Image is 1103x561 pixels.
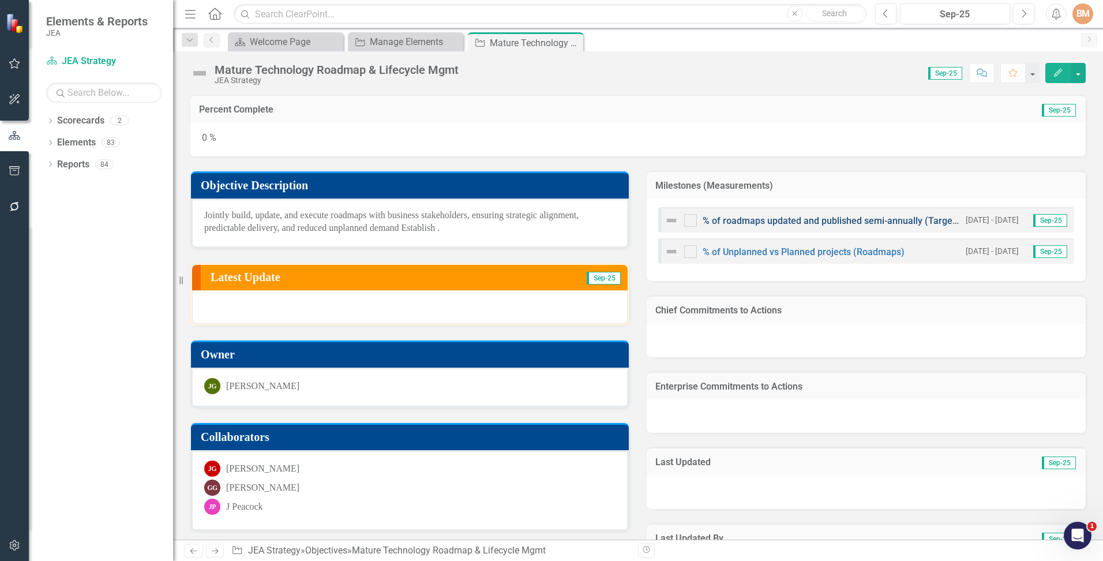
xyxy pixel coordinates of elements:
[352,545,546,556] div: Mature Technology Roadmap & Lifecycle Mgmt
[211,271,483,283] h3: Latest Update
[1033,214,1067,227] span: Sep-25
[204,461,220,477] div: JG
[46,14,148,28] span: Elements & Reports
[928,67,962,80] span: Sep-25
[1042,104,1076,117] span: Sep-25
[201,431,623,443] h3: Collaborators
[655,457,913,467] h3: Last Updated
[215,63,459,76] div: Mature Technology Roadmap & Lifecycle Mgmt
[201,179,623,192] h3: Objective Description
[305,545,347,556] a: Objectives
[351,35,460,49] a: Manage Elements
[201,348,623,361] h3: Owner
[226,462,299,476] div: [PERSON_NAME]
[46,55,162,68] a: JEA Strategy
[204,210,579,233] span: Jointly build, update, and execute roadmaps with business stakeholders, ensuring strategic alignm...
[226,500,263,514] div: J Peacock
[190,64,209,83] img: Not Defined
[665,245,678,259] img: Not Defined
[231,35,340,49] a: Welcome Page
[1033,245,1067,258] span: Sep-25
[966,215,1019,226] small: [DATE] - [DATE]
[655,181,1077,191] h3: Milestones (Measurements)
[204,378,220,394] div: JG
[703,215,986,226] a: % of roadmaps updated and published semi-annually (Target=100%)
[250,35,340,49] div: Welcome Page
[110,116,129,126] div: 2
[102,138,120,148] div: 83
[6,13,26,33] img: ClearPoint Strategy
[204,480,220,496] div: GG
[966,246,1019,257] small: [DATE] - [DATE]
[665,214,678,227] img: Not Defined
[1087,522,1097,531] span: 1
[248,545,301,556] a: JEA Strategy
[1042,457,1076,469] span: Sep-25
[1042,533,1076,545] span: Sep-25
[226,481,299,495] div: [PERSON_NAME]
[204,499,220,515] div: JP
[655,382,1077,392] h3: Enterprise Commitments to Actions
[231,544,629,558] div: » »
[234,4,866,24] input: Search ClearPoint...
[904,8,1006,21] div: Sep-25
[822,9,847,18] span: Search
[655,533,933,544] h3: Last Updated By
[1064,522,1091,549] iframe: Intercom live chat
[199,104,795,115] h3: Percent Complete
[806,6,864,22] button: Search
[370,35,460,49] div: Manage Elements
[57,114,104,128] a: Scorecards
[95,159,114,169] div: 84
[226,380,299,393] div: [PERSON_NAME]
[587,272,621,285] span: Sep-25
[655,305,1077,316] h3: Chief Commitments to Actions
[900,3,1010,24] button: Sep-25
[1072,3,1093,24] button: BM
[490,36,580,50] div: Mature Technology Roadmap & Lifecycle Mgmt
[46,28,148,38] small: JEA
[190,123,1086,156] div: 0 %
[57,136,96,149] a: Elements
[46,83,162,103] input: Search Below...
[703,246,905,257] a: % of Unplanned vs Planned projects (Roadmaps)
[215,76,459,85] div: JEA Strategy
[57,158,89,171] a: Reports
